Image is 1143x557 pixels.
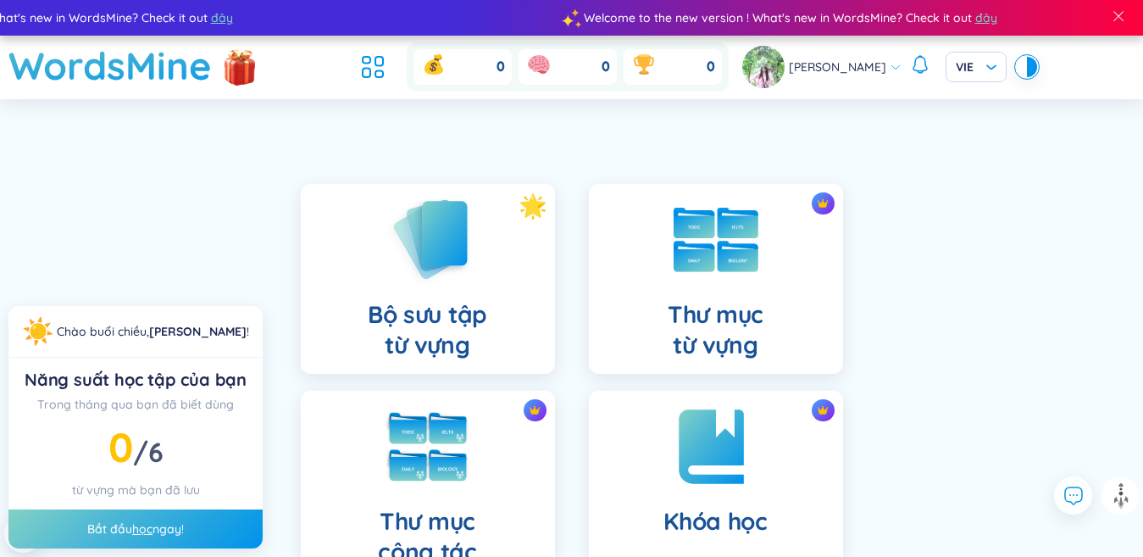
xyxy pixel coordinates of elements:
[602,58,610,76] span: 0
[57,324,149,339] span: Chào buổi chiều ,
[707,58,715,76] span: 0
[789,58,886,76] span: [PERSON_NAME]
[1107,482,1135,510] img: to top
[529,404,541,416] img: crown icon
[497,58,505,76] span: 0
[817,404,829,416] img: crown icon
[8,36,212,96] a: WordsMine
[8,510,263,549] div: Bắt đầu ngay!
[958,8,980,27] span: đây
[668,299,763,360] h4: Thư mục từ vựng
[57,322,249,341] div: !
[663,506,768,537] h4: Khóa học
[368,299,487,360] h4: Bộ sưu tập từ vựng
[194,8,216,27] span: đây
[572,184,860,374] a: crown iconThư mụctừ vựng
[148,435,164,469] span: 6
[223,43,257,94] img: flashSalesIcon.a7f4f837.png
[284,184,572,374] a: Bộ sưu tậptừ vựng
[817,198,829,209] img: crown icon
[956,58,996,75] span: ENG
[108,421,133,472] span: 0
[742,46,789,88] a: avatar
[22,368,249,392] div: Năng suất học tập của bạn
[133,435,163,469] span: /
[22,395,249,414] div: Trong tháng qua bạn đã biết dùng
[22,481,249,499] div: từ vựng mà bạn đã lưu
[132,521,153,537] a: học
[742,46,785,88] img: avatar
[149,324,247,339] a: [PERSON_NAME]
